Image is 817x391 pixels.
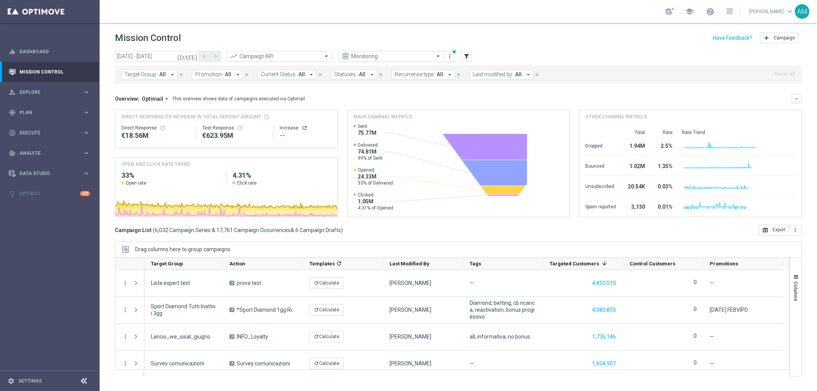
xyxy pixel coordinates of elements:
span: — [710,333,714,340]
span: Targeted Customers [550,261,599,267]
div: 1.94M [625,139,645,151]
a: Optibot [20,183,80,204]
span: keyboard_arrow_down [786,7,794,16]
div: Unsubscribed [585,180,616,192]
span: Statuses: [334,71,357,78]
button: more_vert [122,360,129,367]
button: filter_alt [461,51,472,62]
i: filter_alt [463,53,470,60]
button: arrow_back [199,51,210,62]
div: person_search Explore keyboard_arrow_right [8,89,90,95]
button: refresh [301,125,308,131]
a: Mission Control [20,62,90,82]
div: Mission Control [8,69,90,75]
span: All [298,71,305,78]
span: Promotion: [195,71,223,78]
i: arrow_back [202,54,207,59]
span: Lancio_we_sisal_giugno [151,333,210,340]
span: A [229,281,234,285]
button: track_changes Analyze keyboard_arrow_right [8,150,90,156]
div: Data Studio [9,170,83,177]
div: €623,950,007 [202,131,267,140]
i: add [763,35,770,41]
label: 0 [694,279,697,286]
button: Promotion: All arrow_drop_down [192,70,243,80]
i: arrow_drop_down [234,71,241,78]
i: keyboard_arrow_down [794,96,799,101]
span: Explore [20,90,83,95]
i: arrow_drop_down [368,71,375,78]
button: [DATE] [176,51,199,62]
i: preview [342,52,349,60]
button: more_vert [122,306,129,313]
div: 3,130 [625,200,645,212]
span: All [515,71,522,78]
i: close [244,72,249,77]
a: Dashboard [20,41,90,62]
span: — [470,360,474,367]
span: ( [153,227,155,234]
span: A [229,361,234,366]
button: 4,080,855 [591,305,617,315]
div: Execute [9,129,83,136]
span: 6,032 Campaign Series & 17,761 Campaign Occurrences [155,227,291,234]
span: 99% of Sent [358,155,383,161]
span: Target Group: [124,71,157,78]
span: All [359,71,365,78]
i: close [456,72,461,77]
span: Drag columns here to group campaigns [135,246,230,252]
button: close [377,70,384,79]
button: 4,850,510 [591,278,617,288]
input: Have Feedback? [713,35,752,41]
i: refresh [314,280,319,286]
h2: 4.31% [232,171,331,180]
i: refresh [314,334,319,339]
div: Spam reported [585,200,616,212]
span: 75.77M [358,129,377,136]
div: Direct Response [121,125,190,131]
span: Plan [20,110,83,115]
label: 0 [694,359,697,366]
span: Calculate column [335,259,342,268]
ng-select: Monitoring [339,51,444,62]
span: Click rate [237,180,257,186]
i: person_search [9,89,16,96]
div: +10 [80,191,90,196]
span: 6 Campaign Drafts [295,227,341,234]
button: close [317,70,324,79]
span: Analyze [20,151,83,155]
div: equalizer Dashboard [8,49,90,55]
div: Chiara Pigato [390,333,431,340]
span: A [229,334,234,339]
h3: Campaign List [115,227,343,234]
button: play_circle_outline Execute keyboard_arrow_right [8,130,90,136]
div: Bounced [585,159,616,172]
span: *Sport Diamond 1gg Ric 50% fino a 500€ Prog. / 50€ ogni 100€ Giocati Sport [237,306,296,313]
span: Promotions [710,261,738,267]
h4: Main channel metrics [354,113,412,120]
button: refreshCalculate [309,277,344,289]
i: equalizer [9,48,16,55]
div: Rate [654,129,673,136]
span: INFO_Loyalty [237,333,268,340]
button: close [243,70,250,79]
h4: OPEN AND CLICK RATE TREND [121,161,190,168]
div: Rate Trend [682,129,795,136]
button: 1,736,146 [591,332,617,342]
div: 1.35% [654,159,673,172]
ng-select: Campaign KPI [227,51,332,62]
span: Opened [358,167,393,173]
span: Last Modified By [390,261,429,267]
div: Mission Control [9,62,90,82]
span: Survey comunicazioni [151,360,204,367]
h2: 33% [121,171,220,180]
a: [PERSON_NAME]keyboard_arrow_down [748,6,795,17]
i: trending_up [230,52,237,60]
span: 33% of Delivered [358,180,393,186]
span: Target Group [151,261,183,267]
div: -- [280,131,331,140]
